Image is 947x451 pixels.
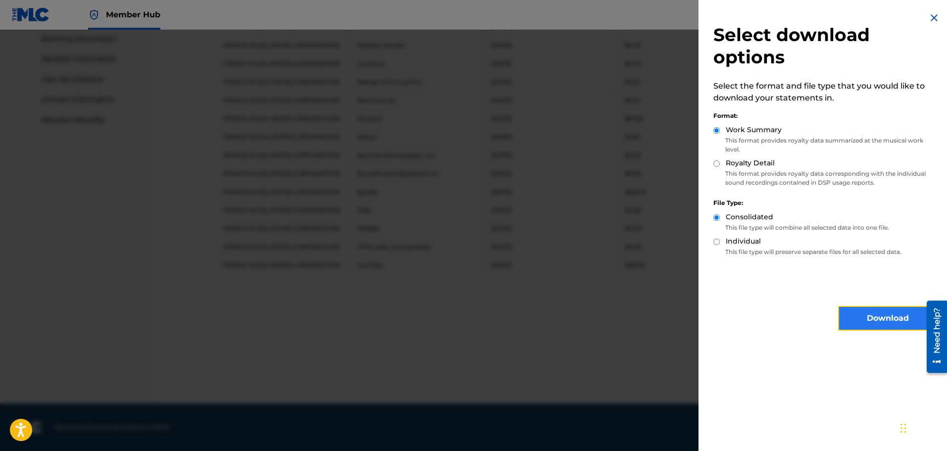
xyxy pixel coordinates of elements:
p: Select the format and file type that you would like to download your statements in. [713,80,937,104]
p: This format provides royalty data summarized at the musical work level. [713,136,937,154]
img: Top Rightsholder [88,9,100,21]
div: Drag [900,413,906,443]
label: Royalty Detail [726,158,775,168]
div: Format: [713,111,937,120]
p: This format provides royalty data corresponding with the individual sound recordings contained in... [713,169,937,187]
label: Individual [726,236,761,247]
p: This file type will preserve separate files for all selected data. [713,248,937,256]
button: Download [838,306,937,331]
iframe: Resource Center [919,297,947,376]
label: Work Summary [726,125,782,135]
label: Consolidated [726,212,773,222]
iframe: Chat Widget [897,403,947,451]
h2: Select download options [713,24,937,68]
div: File Type: [713,199,937,207]
span: Member Hub [106,9,160,20]
p: This file type will combine all selected data into one file. [713,223,937,232]
img: MLC Logo [12,7,50,22]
